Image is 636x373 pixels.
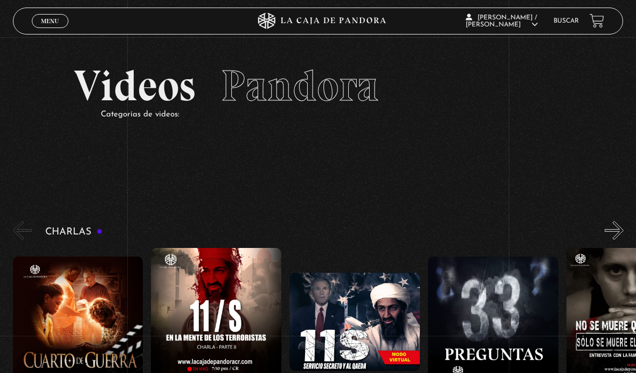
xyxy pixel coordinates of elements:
[101,107,562,122] p: Categorías de videos:
[74,64,562,107] h2: Videos
[466,15,538,28] span: [PERSON_NAME] / [PERSON_NAME]
[38,27,63,34] span: Cerrar
[554,18,579,24] a: Buscar
[41,18,59,24] span: Menu
[45,227,103,237] h3: Charlas
[13,221,32,240] button: Previous
[590,13,604,28] a: View your shopping cart
[605,221,624,240] button: Next
[221,60,379,112] span: Pandora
